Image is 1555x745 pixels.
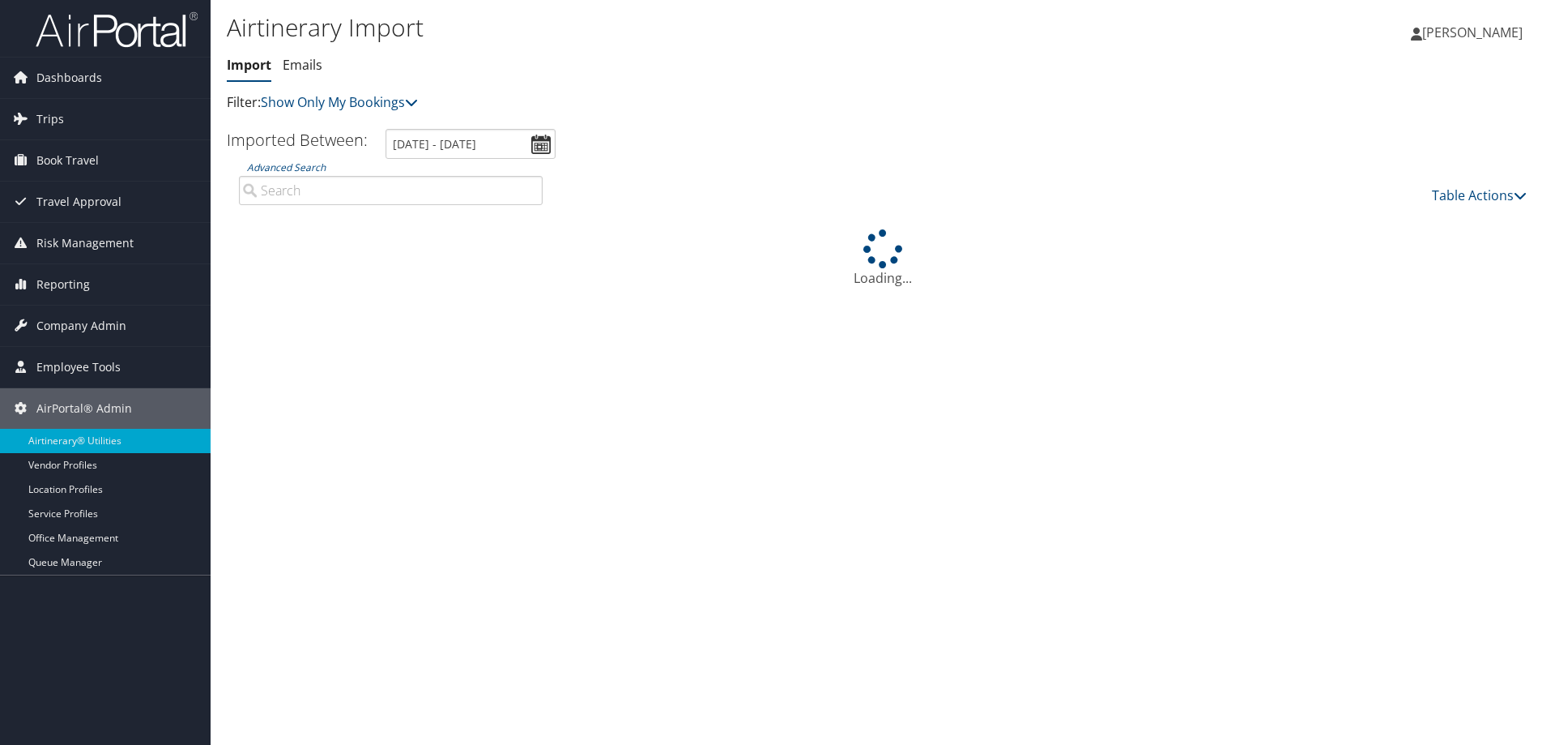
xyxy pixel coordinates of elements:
h3: Imported Between: [227,129,368,151]
a: Table Actions [1432,186,1527,204]
p: Filter: [227,92,1101,113]
div: Loading... [227,229,1539,288]
input: Advanced Search [239,176,543,205]
img: airportal-logo.png [36,11,198,49]
span: Risk Management [36,223,134,263]
span: Travel Approval [36,182,121,222]
span: [PERSON_NAME] [1422,24,1523,41]
a: Emails [283,56,322,74]
span: Dashboards [36,58,102,98]
span: Reporting [36,264,90,305]
a: Show Only My Bookings [261,93,418,111]
span: Company Admin [36,306,126,346]
span: Book Travel [36,140,99,181]
input: [DATE] - [DATE] [386,129,556,159]
a: Advanced Search [247,161,326,174]
span: Employee Tools [36,347,121,387]
a: [PERSON_NAME] [1411,8,1539,57]
h1: Airtinerary Import [227,11,1101,45]
a: Import [227,56,271,74]
span: AirPortal® Admin [36,388,132,429]
span: Trips [36,99,64,139]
